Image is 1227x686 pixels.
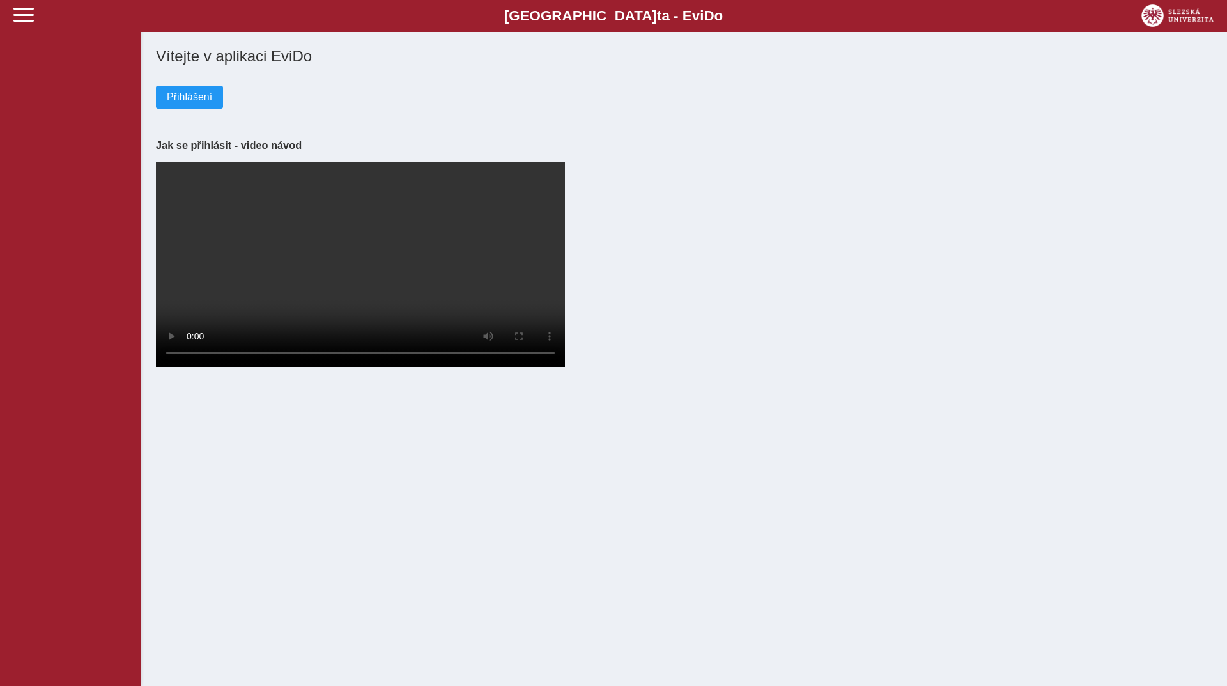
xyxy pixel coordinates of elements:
b: [GEOGRAPHIC_DATA] a - Evi [38,8,1189,24]
h3: Jak se přihlásit - video návod [156,139,1212,152]
video: Your browser does not support the video tag. [156,162,565,367]
button: Přihlášení [156,86,223,109]
img: logo_web_su.png [1141,4,1214,27]
h1: Vítejte v aplikaci EviDo [156,47,1212,65]
span: o [714,8,723,24]
span: Přihlášení [167,91,212,103]
span: D [704,8,714,24]
span: t [657,8,661,24]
